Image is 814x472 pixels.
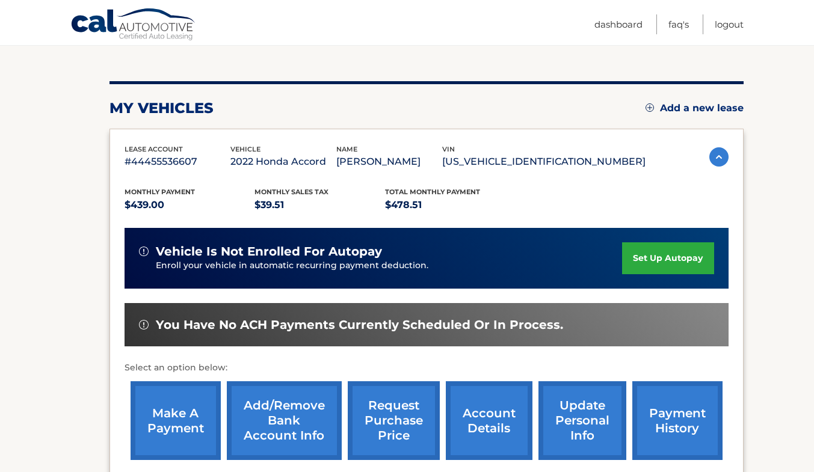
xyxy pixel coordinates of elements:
p: [US_VEHICLE_IDENTIFICATION_NUMBER] [442,153,646,170]
a: Logout [715,14,744,34]
a: FAQ's [668,14,689,34]
h2: my vehicles [109,99,214,117]
a: Add/Remove bank account info [227,381,342,460]
p: 2022 Honda Accord [230,153,336,170]
p: [PERSON_NAME] [336,153,442,170]
a: Dashboard [594,14,643,34]
span: You have no ACH payments currently scheduled or in process. [156,317,563,333]
p: Enroll your vehicle in automatic recurring payment deduction. [156,259,623,272]
img: add.svg [646,103,654,112]
img: alert-white.svg [139,247,149,256]
span: name [336,145,357,153]
a: Add a new lease [646,102,744,114]
span: Monthly sales Tax [254,188,328,196]
p: #44455536607 [125,153,230,170]
a: Cal Automotive [70,8,197,43]
span: Total Monthly Payment [385,188,480,196]
p: $439.00 [125,197,255,213]
a: request purchase price [348,381,440,460]
a: make a payment [131,381,221,460]
p: $39.51 [254,197,385,213]
a: update personal info [538,381,626,460]
a: account details [446,381,532,460]
img: accordion-active.svg [709,147,729,167]
span: lease account [125,145,183,153]
a: payment history [632,381,723,460]
span: vehicle is not enrolled for autopay [156,244,382,259]
span: vin [442,145,455,153]
span: vehicle [230,145,261,153]
span: Monthly Payment [125,188,195,196]
p: $478.51 [385,197,516,213]
a: set up autopay [622,242,714,274]
img: alert-white.svg [139,320,149,329]
p: Select an option below: [125,361,729,375]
